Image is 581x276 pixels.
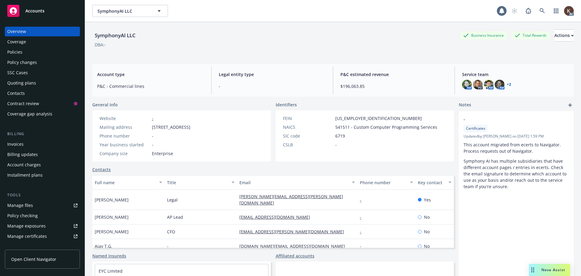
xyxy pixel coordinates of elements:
span: Updated by [PERSON_NAME] on [DATE] 1:59 PM [464,134,569,139]
span: Enterprise [152,150,173,157]
span: 6719 [335,133,345,139]
a: Affiliated accounts [276,253,314,259]
img: photo [484,80,494,89]
span: No [424,214,430,220]
span: [PERSON_NAME] [95,214,129,220]
div: Title [167,179,228,186]
a: Policy checking [5,211,80,221]
span: P&C - Commercial lines [97,83,204,89]
div: Year business started [100,141,149,148]
div: SIC code [283,133,333,139]
a: Contract review [5,99,80,108]
a: Policy changes [5,58,80,67]
div: NAICS [283,124,333,130]
div: SymphonyAI LLC [92,32,138,39]
div: CSLB [283,141,333,148]
a: Search [536,5,548,17]
div: Manage files [7,201,33,210]
a: Switch app [550,5,562,17]
span: [PERSON_NAME] [95,197,129,203]
span: Yes [424,197,431,203]
span: Legal entity type [219,71,326,78]
div: Policy checking [7,211,38,221]
a: Quoting plans [5,78,80,88]
div: Contacts [7,88,25,98]
span: AP Lead [167,214,183,220]
a: Overview [5,27,80,36]
div: Policies [7,47,22,57]
button: SymphonyAI LLC [92,5,168,17]
a: Billing updates [5,150,80,159]
div: Manage claims [7,242,38,251]
a: SSC Cases [5,68,80,78]
span: $196,063.85 [340,83,447,89]
div: Account charges [7,160,41,170]
span: Legal [167,197,178,203]
a: - [360,214,366,220]
a: - [360,197,366,203]
a: Report a Bug [522,5,534,17]
span: No [424,243,430,249]
span: [STREET_ADDRESS] [152,124,190,130]
div: SSC Cases [7,68,28,78]
a: Contacts [5,88,80,98]
div: Quoting plans [7,78,36,88]
a: [EMAIL_ADDRESS][PERSON_NAME][DOMAIN_NAME] [239,229,349,234]
a: - [360,229,366,234]
div: FEIN [283,115,333,121]
div: Overview [7,27,26,36]
div: Coverage gap analysis [7,109,52,119]
button: Email [237,175,357,190]
img: photo [495,80,504,89]
a: [PERSON_NAME][EMAIL_ADDRESS][PERSON_NAME][DOMAIN_NAME] [239,194,343,206]
a: Named insureds [92,253,126,259]
div: Manage certificates [7,231,47,241]
span: General info [92,101,118,108]
span: Notes [459,101,471,109]
span: Service team [462,71,569,78]
div: Phone number [100,133,149,139]
a: Account charges [5,160,80,170]
span: - [152,141,153,148]
a: [EMAIL_ADDRESS][DOMAIN_NAME] [239,214,315,220]
span: [US_EMPLOYER_IDENTIFICATION_NUMBER] [335,115,422,121]
a: Manage claims [5,242,80,251]
a: +2 [507,83,511,86]
img: photo [473,80,483,89]
a: Manage exposures [5,221,80,231]
span: [PERSON_NAME] [95,228,129,235]
span: - [219,83,326,89]
div: Tools [5,192,80,198]
p: Symphony AI has multiple subsidiaries that have different account pages / entries in ecerts. Chec... [464,158,569,190]
a: Coverage [5,37,80,47]
span: Accounts [25,8,44,13]
span: - [464,116,553,122]
div: Contract review [7,99,39,108]
button: Nova Assist [529,264,570,276]
span: No [424,228,430,235]
a: add [566,101,574,109]
span: SymphonyAI LLC [97,8,150,14]
div: Email [239,179,348,186]
button: Phone number [357,175,415,190]
a: Installment plans [5,170,80,180]
a: Invoices [5,139,80,149]
div: Mailing address [100,124,149,130]
div: Manage exposures [7,221,46,231]
div: Drag to move [529,264,537,276]
a: Manage files [5,201,80,210]
span: Ajay T.G. [95,243,112,249]
div: Coverage [7,37,26,47]
div: Policy changes [7,58,37,67]
button: Full name [92,175,165,190]
div: Website [100,115,149,121]
div: Key contact [418,179,445,186]
div: DBA: - [95,42,106,48]
img: photo [462,80,472,89]
span: - [152,133,153,139]
div: Total Rewards [512,32,550,39]
button: Key contact [415,175,454,190]
a: Coverage gap analysis [5,109,80,119]
div: Billing updates [7,150,38,159]
span: Identifiers [276,101,297,108]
